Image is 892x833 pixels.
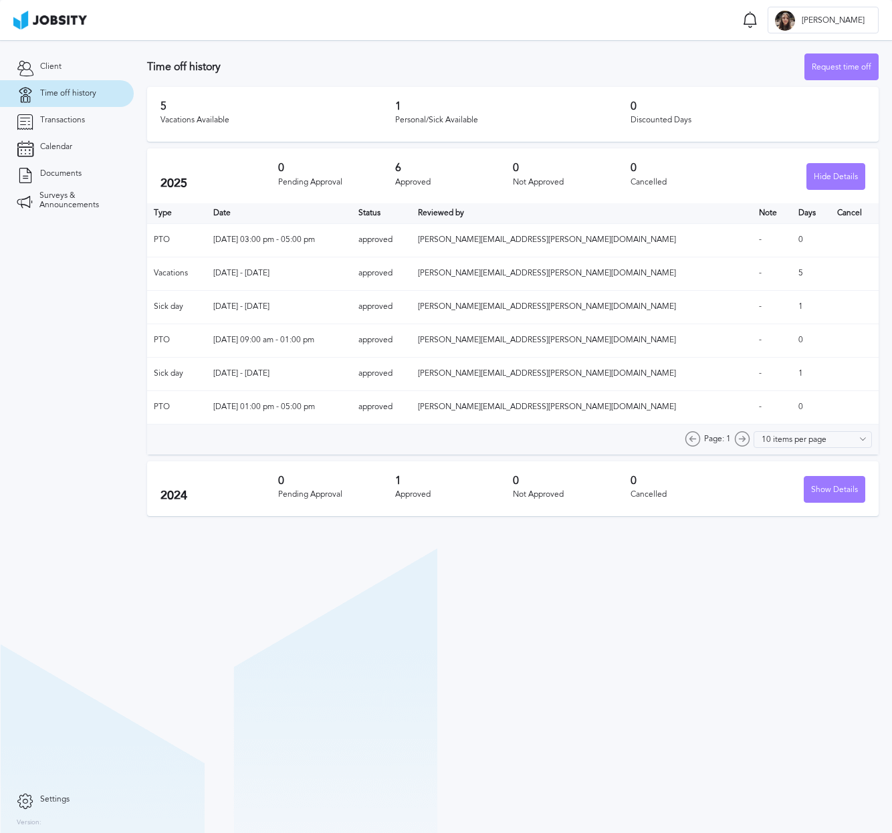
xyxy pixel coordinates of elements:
[395,178,513,187] div: Approved
[395,475,513,487] h3: 1
[513,490,631,499] div: Not Approved
[352,357,411,390] td: approved
[40,116,85,125] span: Transactions
[17,819,41,827] label: Version:
[792,357,830,390] td: 1
[395,490,513,499] div: Approved
[513,475,631,487] h3: 0
[352,257,411,290] td: approved
[513,162,631,174] h3: 0
[207,390,351,424] td: [DATE] 01:00 pm - 05:00 pm
[147,390,207,424] td: PTO
[160,176,278,191] h2: 2025
[395,162,513,174] h3: 6
[207,357,351,390] td: [DATE] - [DATE]
[792,203,830,223] th: Days
[160,489,278,503] h2: 2024
[631,116,865,125] div: Discounted Days
[418,235,676,244] span: [PERSON_NAME][EMAIL_ADDRESS][PERSON_NAME][DOMAIN_NAME]
[418,368,676,378] span: [PERSON_NAME][EMAIL_ADDRESS][PERSON_NAME][DOMAIN_NAME]
[792,257,830,290] td: 5
[147,357,207,390] td: Sick day
[40,142,72,152] span: Calendar
[39,191,117,210] span: Surveys & Announcements
[792,223,830,257] td: 0
[830,203,879,223] th: Cancel
[411,203,753,223] th: Toggle SortBy
[352,223,411,257] td: approved
[278,162,396,174] h3: 0
[147,324,207,357] td: PTO
[160,100,395,112] h3: 5
[631,490,748,499] div: Cancelled
[759,268,762,277] span: -
[775,11,795,31] div: L
[207,223,351,257] td: [DATE] 03:00 pm - 05:00 pm
[418,268,676,277] span: [PERSON_NAME][EMAIL_ADDRESS][PERSON_NAME][DOMAIN_NAME]
[759,235,762,244] span: -
[704,435,731,444] span: Page: 1
[160,116,395,125] div: Vacations Available
[759,402,762,411] span: -
[278,178,396,187] div: Pending Approval
[768,7,879,33] button: L[PERSON_NAME]
[278,475,396,487] h3: 0
[40,795,70,804] span: Settings
[278,490,396,499] div: Pending Approval
[352,390,411,424] td: approved
[395,116,630,125] div: Personal/Sick Available
[418,335,676,344] span: [PERSON_NAME][EMAIL_ADDRESS][PERSON_NAME][DOMAIN_NAME]
[631,475,748,487] h3: 0
[395,100,630,112] h3: 1
[804,53,879,80] button: Request time off
[207,324,351,357] td: [DATE] 09:00 am - 01:00 pm
[792,290,830,324] td: 1
[207,257,351,290] td: [DATE] - [DATE]
[418,402,676,411] span: [PERSON_NAME][EMAIL_ADDRESS][PERSON_NAME][DOMAIN_NAME]
[40,169,82,178] span: Documents
[513,178,631,187] div: Not Approved
[792,390,830,424] td: 0
[352,203,411,223] th: Toggle SortBy
[795,16,871,25] span: [PERSON_NAME]
[805,54,878,81] div: Request time off
[752,203,792,223] th: Toggle SortBy
[631,178,748,187] div: Cancelled
[759,368,762,378] span: -
[40,62,62,72] span: Client
[807,164,865,191] div: Hide Details
[418,302,676,311] span: [PERSON_NAME][EMAIL_ADDRESS][PERSON_NAME][DOMAIN_NAME]
[631,162,748,174] h3: 0
[352,324,411,357] td: approved
[13,11,87,29] img: ab4bad089aa723f57921c736e9817d99.png
[806,163,865,190] button: Hide Details
[207,290,351,324] td: [DATE] - [DATE]
[352,290,411,324] td: approved
[759,335,762,344] span: -
[804,477,865,503] div: Show Details
[147,290,207,324] td: Sick day
[40,89,96,98] span: Time off history
[147,61,804,73] h3: Time off history
[147,223,207,257] td: PTO
[147,203,207,223] th: Type
[631,100,865,112] h3: 0
[207,203,351,223] th: Toggle SortBy
[147,257,207,290] td: Vacations
[804,476,865,503] button: Show Details
[759,302,762,311] span: -
[792,324,830,357] td: 0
